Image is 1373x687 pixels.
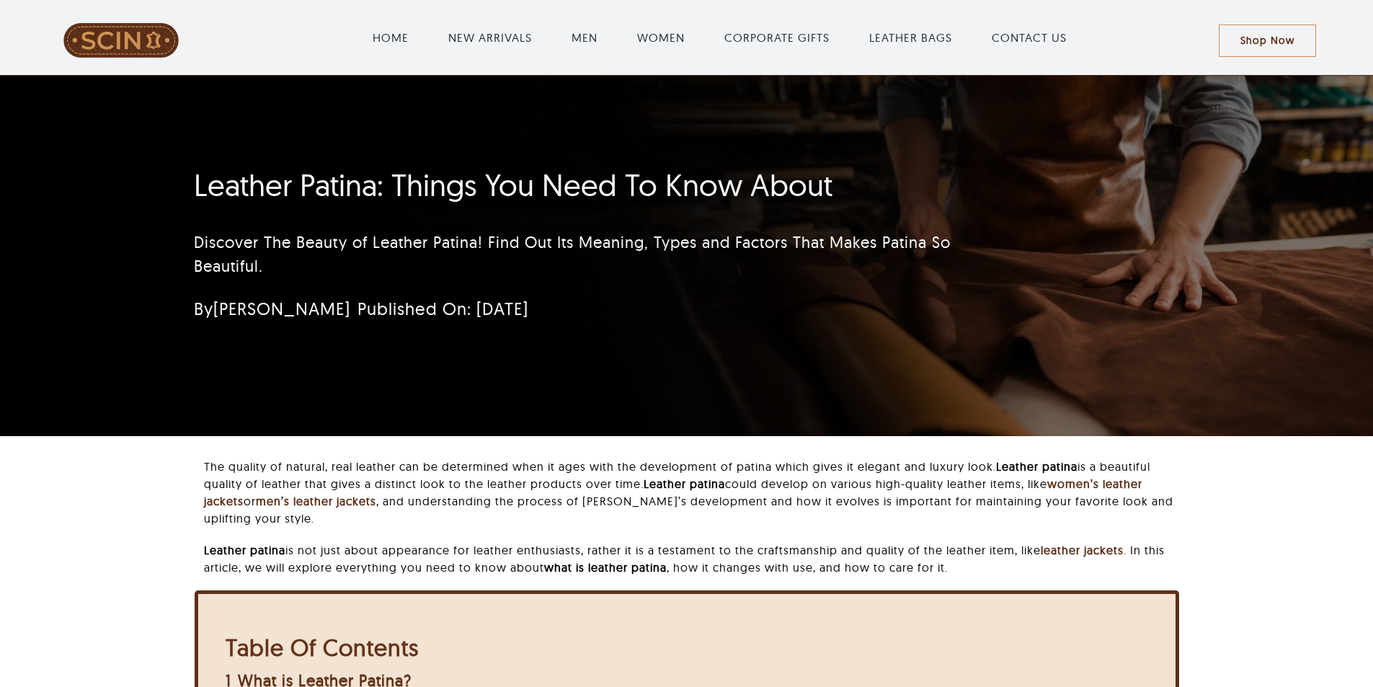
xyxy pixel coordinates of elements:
span: Published On: [DATE] [357,298,528,319]
a: Shop Now [1219,25,1316,57]
span: Shop Now [1240,35,1294,47]
b: Table Of Contents [226,633,419,662]
a: CONTACT US [992,29,1067,46]
strong: Leather patina [644,477,725,491]
strong: Leather patina [204,543,285,557]
a: LEATHER BAGS [869,29,952,46]
p: Discover The Beauty of Leather Patina! Find Out Its Meaning, Types and Factors That Makes Patina ... [194,231,1008,278]
strong: what is leather patina [544,560,667,575]
a: MEN [572,29,597,46]
p: The quality of natural, real leather can be determined when it ages with the development of patin... [204,458,1178,527]
nav: Main Menu [221,14,1219,61]
a: [PERSON_NAME] [213,298,350,319]
a: HOME [373,29,409,46]
a: WOMEN [637,29,685,46]
a: leather jackets [1041,543,1124,557]
span: By [194,298,350,319]
p: is not just about appearance for leather enthusiasts, rather it is a testament to the craftsmansh... [204,541,1178,576]
a: NEW ARRIVALS [448,29,532,46]
a: CORPORATE GIFTS [724,29,830,46]
h1: Leather Patina: Things You Need To Know About [194,167,1008,203]
strong: Leather patina [996,459,1077,474]
a: men’s leather jackets [256,494,376,508]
